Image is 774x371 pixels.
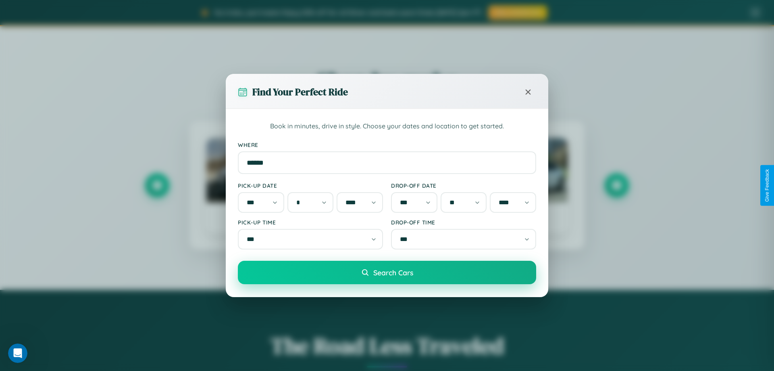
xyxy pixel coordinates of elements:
label: Pick-up Date [238,182,383,189]
label: Pick-up Time [238,219,383,226]
p: Book in minutes, drive in style. Choose your dates and location to get started. [238,121,536,132]
button: Search Cars [238,261,536,284]
label: Drop-off Time [391,219,536,226]
label: Drop-off Date [391,182,536,189]
span: Search Cars [373,268,413,277]
label: Where [238,141,536,148]
h3: Find Your Perfect Ride [252,85,348,99]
